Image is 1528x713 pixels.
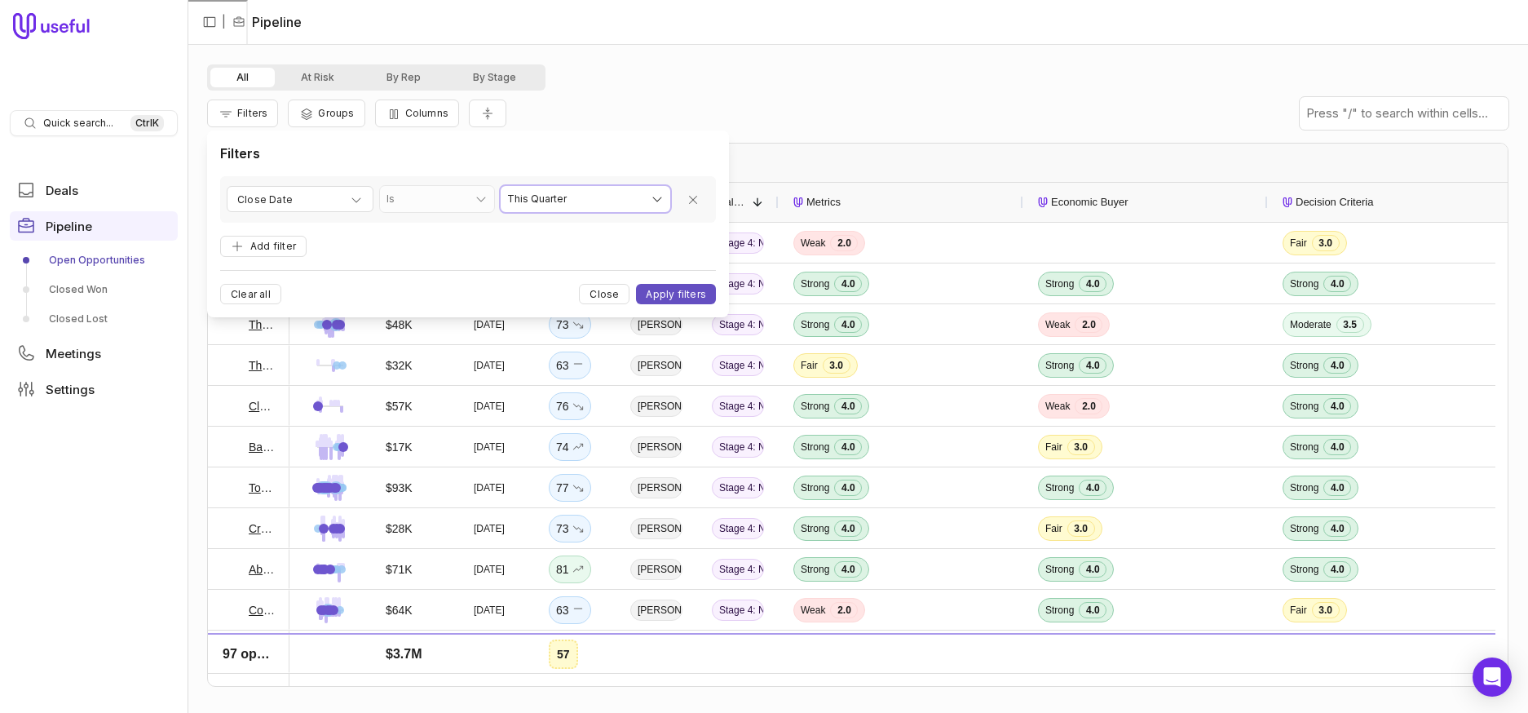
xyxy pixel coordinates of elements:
[630,436,682,458] span: [PERSON_NAME]
[1323,439,1351,455] span: 4.0
[207,100,278,127] button: Filter Pipeline
[46,348,101,360] span: Meetings
[712,232,764,254] span: Stage 4: Negotiation
[474,481,505,494] time: [DATE]
[1290,441,1318,454] span: Strong
[1290,400,1318,413] span: Strong
[712,559,764,580] span: Stage 4: Negotiation
[1045,644,1062,658] span: Fair
[1038,183,1253,222] div: Economic Buyer
[712,518,764,539] span: Stage 4: Negotiation
[1473,658,1512,697] div: Open Intercom Messenger
[386,478,413,498] span: $93K
[1312,235,1340,251] span: 3.0
[1283,183,1498,222] div: Decision Criteria
[556,315,584,334] div: 73
[249,356,275,375] a: The [PERSON_NAME] Organization - New Deal
[1045,318,1070,331] span: Weak
[801,604,825,617] span: Weak
[1290,604,1307,617] span: Fair
[556,437,584,457] div: 74
[43,117,113,130] span: Quick search...
[556,396,584,416] div: 76
[249,478,275,498] a: Total Professional Association Management - New Deal
[712,193,746,212] span: Deal Stage
[556,641,584,661] div: 73
[556,478,584,498] div: 77
[630,559,682,580] span: [PERSON_NAME]
[474,359,505,372] time: [DATE]
[556,600,584,620] div: 63
[712,600,764,621] span: Stage 4: Negotiation
[10,211,178,241] a: Pipeline
[1075,398,1102,414] span: 2.0
[386,396,413,416] span: $57K
[712,436,764,458] span: Stage 4: Negotiation
[712,355,764,376] span: Stage 4: Negotiation
[10,306,178,332] a: Closed Lost
[474,400,505,413] time: [DATE]
[1323,398,1351,414] span: 4.0
[474,644,505,658] time: [DATE]
[386,600,413,620] span: $64K
[1079,480,1106,496] span: 4.0
[556,560,584,579] div: 81
[1323,520,1351,537] span: 4.0
[630,640,682,662] span: [PERSON_NAME]
[1045,604,1074,617] span: Strong
[712,477,764,498] span: Stage 4: Negotiation
[1290,359,1318,372] span: Strong
[834,561,862,578] span: 4.0
[1312,602,1340,618] span: 3.0
[712,314,764,335] span: Stage 4: Negotiation
[712,640,764,662] span: Stage 3: Confirmation
[249,560,275,579] a: Ability Management Deal
[1067,520,1095,537] span: 3.0
[801,481,829,494] span: Strong
[556,519,584,538] div: 73
[1336,643,1364,659] span: 3.5
[801,644,829,658] span: Strong
[220,284,281,304] button: Clear all
[1290,563,1318,576] span: Strong
[630,600,682,621] span: [PERSON_NAME]
[1300,97,1508,130] input: Press "/" to search within cells...
[1075,317,1102,333] span: 2.0
[830,235,858,251] span: 2.0
[1290,481,1318,494] span: Strong
[801,522,829,535] span: Strong
[1045,400,1070,413] span: Weak
[386,315,413,334] span: $48K
[1323,561,1351,578] span: 4.0
[801,237,825,250] span: Weak
[630,477,682,498] span: [PERSON_NAME]
[1336,317,1364,333] span: 3.5
[237,190,293,210] span: Close Date
[834,439,862,455] span: 4.0
[10,374,178,404] a: Settings
[447,68,542,87] button: By Stage
[1079,357,1106,374] span: 4.0
[801,277,829,290] span: Strong
[130,115,164,131] kbd: Ctrl K
[1045,359,1074,372] span: Strong
[222,12,226,32] span: |
[834,520,862,537] span: 4.0
[1079,561,1106,578] span: 4.0
[1079,602,1106,618] span: 4.0
[275,68,360,87] button: At Risk
[46,220,92,232] span: Pipeline
[572,641,584,661] span: No change
[220,236,307,258] button: Add filter
[1045,441,1062,454] span: Fair
[1323,480,1351,496] span: 4.0
[220,144,260,163] h1: Filters
[1290,522,1318,535] span: Strong
[830,602,858,618] span: 2.0
[386,519,413,538] span: $28K
[1067,439,1095,455] span: 3.0
[249,641,275,661] a: [PERSON_NAME] Management - New Deal
[801,318,829,331] span: Strong
[1323,276,1351,292] span: 4.0
[1323,357,1351,374] span: 4.0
